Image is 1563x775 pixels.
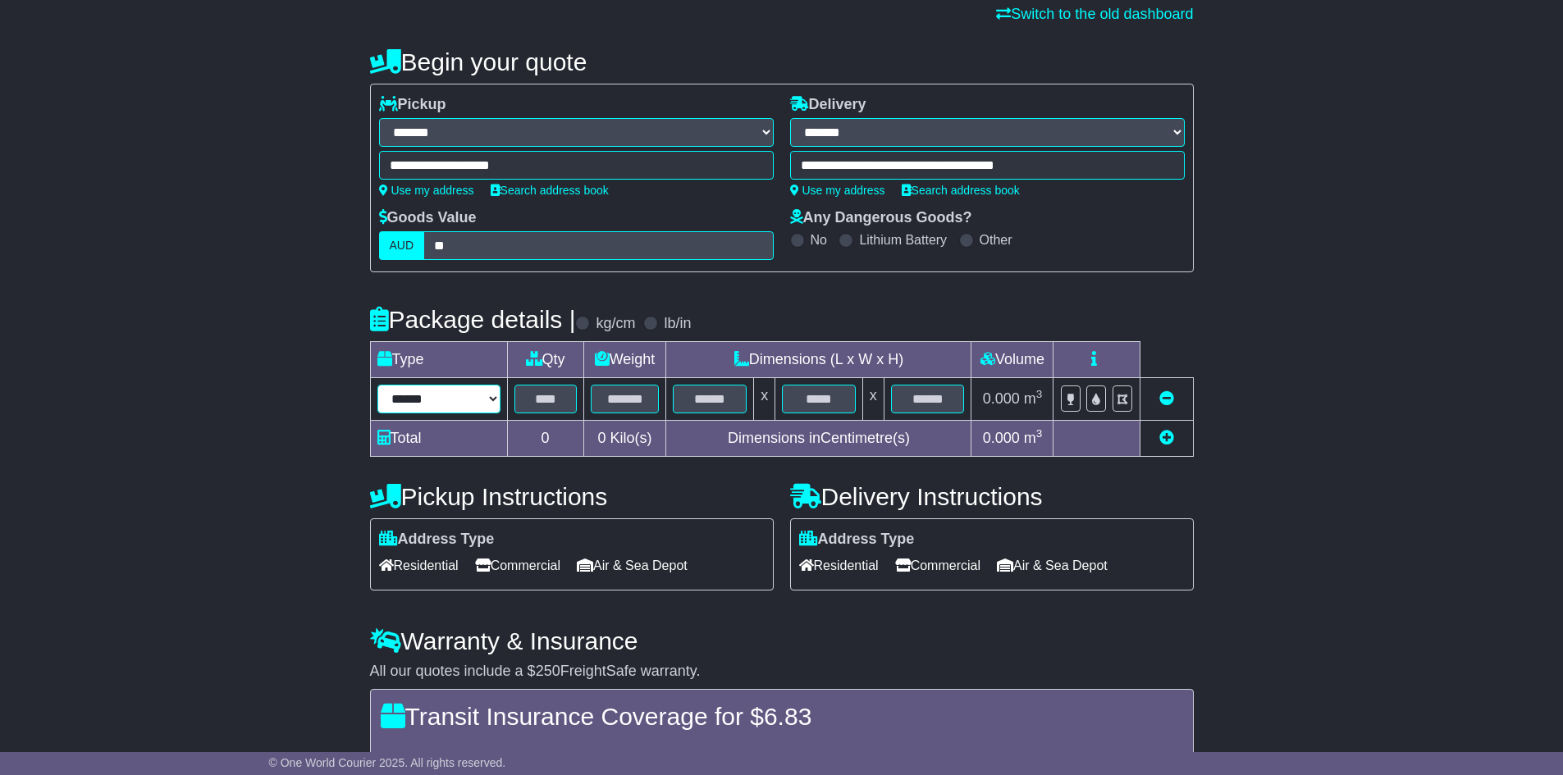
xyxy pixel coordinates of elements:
span: Commercial [475,553,560,578]
label: kg/cm [596,315,635,333]
sup: 3 [1036,427,1043,440]
td: Volume [971,342,1053,378]
a: Add new item [1159,430,1174,446]
label: Address Type [799,531,915,549]
span: Air & Sea Depot [577,553,688,578]
span: m [1024,390,1043,407]
label: Delivery [790,96,866,114]
span: 250 [536,663,560,679]
span: 0.000 [983,390,1020,407]
span: © One World Courier 2025. All rights reserved. [269,756,506,769]
span: Residential [379,553,459,578]
h4: Begin your quote [370,48,1194,75]
span: Commercial [895,553,980,578]
span: 6.83 [764,703,811,730]
td: Dimensions in Centimetre(s) [666,421,971,457]
h4: Transit Insurance Coverage for $ [381,703,1183,730]
label: Other [980,232,1012,248]
td: Dimensions (L x W x H) [666,342,971,378]
label: Address Type [379,531,495,549]
td: x [754,378,775,421]
td: Qty [507,342,583,378]
a: Use my address [790,184,885,197]
label: Any Dangerous Goods? [790,209,972,227]
span: 0 [597,430,606,446]
td: x [862,378,884,421]
a: Search address book [491,184,609,197]
div: All our quotes include a $ FreightSafe warranty. [370,663,1194,681]
span: m [1024,430,1043,446]
td: 0 [507,421,583,457]
td: Type [370,342,507,378]
span: Air & Sea Depot [997,553,1108,578]
h4: Package details | [370,306,576,333]
a: Remove this item [1159,390,1174,407]
td: Total [370,421,507,457]
label: Lithium Battery [859,232,947,248]
a: Use my address [379,184,474,197]
h4: Pickup Instructions [370,483,774,510]
label: AUD [379,231,425,260]
label: Goods Value [379,209,477,227]
td: Kilo(s) [583,421,666,457]
span: 0.000 [983,430,1020,446]
label: Pickup [379,96,446,114]
a: Search address book [902,184,1020,197]
sup: 3 [1036,388,1043,400]
label: lb/in [664,315,691,333]
label: No [811,232,827,248]
span: Residential [799,553,879,578]
a: Switch to the old dashboard [996,6,1193,22]
h4: Delivery Instructions [790,483,1194,510]
td: Weight [583,342,666,378]
h4: Warranty & Insurance [370,627,1194,654]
